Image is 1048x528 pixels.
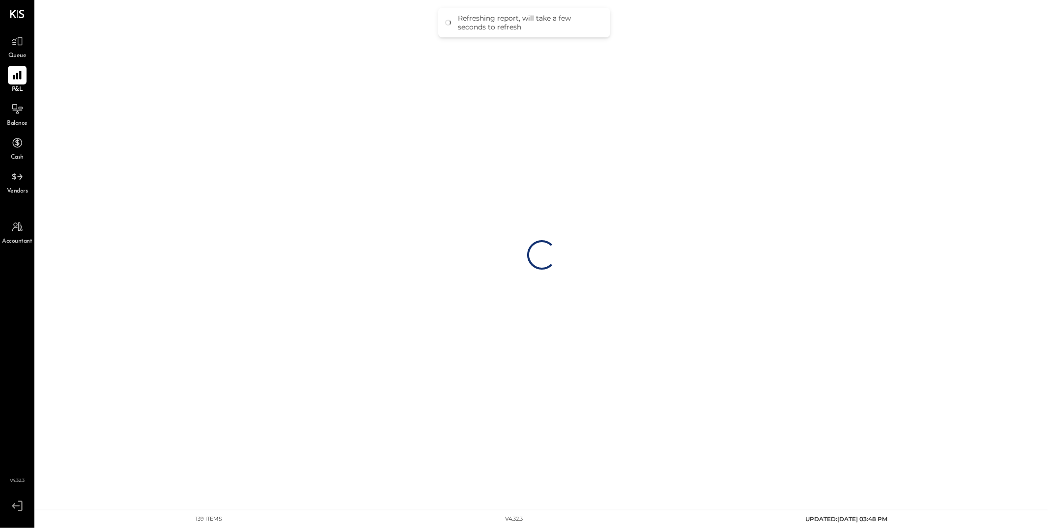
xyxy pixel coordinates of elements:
[0,32,34,60] a: Queue
[458,14,600,31] div: Refreshing report, will take a few seconds to refresh
[806,515,888,523] span: UPDATED: [DATE] 03:48 PM
[0,66,34,94] a: P&L
[8,52,27,60] span: Queue
[12,85,23,94] span: P&L
[0,100,34,128] a: Balance
[0,218,34,246] a: Accountant
[0,134,34,162] a: Cash
[505,515,523,523] div: v 4.32.3
[0,167,34,196] a: Vendors
[196,515,223,523] div: 139 items
[7,119,28,128] span: Balance
[7,187,28,196] span: Vendors
[2,237,32,246] span: Accountant
[11,153,24,162] span: Cash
